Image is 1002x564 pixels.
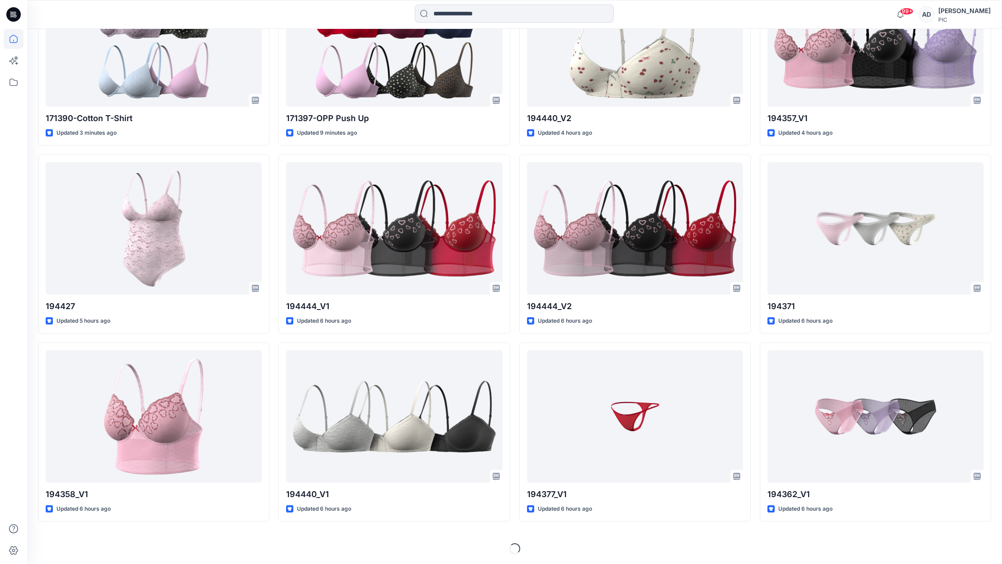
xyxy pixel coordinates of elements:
[56,316,110,326] p: Updated 5 hours ago
[527,162,743,295] a: 194444_V2
[767,300,983,313] p: 194371
[286,162,502,295] a: 194444_V1
[56,128,117,138] p: Updated 3 minutes ago
[778,504,833,514] p: Updated 6 hours ago
[286,350,502,483] a: 194440_V1
[938,16,991,23] div: PIC
[56,504,111,514] p: Updated 6 hours ago
[538,316,592,326] p: Updated 6 hours ago
[527,300,743,313] p: 194444_V2
[297,128,357,138] p: Updated 9 minutes ago
[767,162,983,295] a: 194371
[767,350,983,483] a: 194362_V1
[527,112,743,125] p: 194440_V2
[297,504,351,514] p: Updated 6 hours ago
[46,350,262,483] a: 194358_V1
[767,112,983,125] p: 194357_V1
[938,5,991,16] div: [PERSON_NAME]
[286,488,502,501] p: 194440_V1
[778,128,833,138] p: Updated 4 hours ago
[286,300,502,313] p: 194444_V1
[46,300,262,313] p: 194427
[767,488,983,501] p: 194362_V1
[286,112,502,125] p: 171397-OPP Push Up
[297,316,351,326] p: Updated 6 hours ago
[538,504,592,514] p: Updated 6 hours ago
[900,8,913,15] span: 99+
[538,128,592,138] p: Updated 4 hours ago
[46,162,262,295] a: 194427
[918,6,935,23] div: AD
[46,488,262,501] p: 194358_V1
[527,488,743,501] p: 194377_V1
[778,316,833,326] p: Updated 6 hours ago
[46,112,262,125] p: 171390-Cotton T-Shirt
[527,350,743,483] a: 194377_V1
